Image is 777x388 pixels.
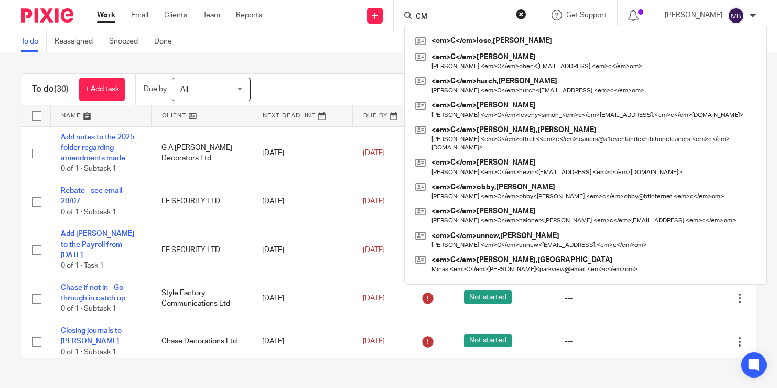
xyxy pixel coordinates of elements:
[665,10,722,20] p: [PERSON_NAME]
[61,166,116,173] span: 0 of 1 · Subtask 1
[252,223,352,277] td: [DATE]
[252,180,352,223] td: [DATE]
[154,31,180,52] a: Done
[61,284,125,302] a: Chase if not in - Go through in catch up
[566,12,607,19] span: Get Support
[252,126,352,180] td: [DATE]
[61,209,116,216] span: 0 of 1 · Subtask 1
[151,223,252,277] td: FE SECURITY LTD
[252,277,352,320] td: [DATE]
[363,338,385,345] span: [DATE]
[79,78,125,101] a: + Add task
[151,320,252,363] td: Chase Decorations Ltd
[61,262,104,270] span: 0 of 1 · Task 1
[61,306,116,313] span: 0 of 1 · Subtask 1
[109,31,146,52] a: Snoozed
[565,293,644,304] div: ---
[32,84,69,95] h1: To do
[144,84,167,94] p: Due by
[21,8,73,23] img: Pixie
[54,85,69,93] span: (30)
[21,31,47,52] a: To do
[61,230,134,259] a: Add [PERSON_NAME] to the Payroll from [DATE]
[61,187,122,205] a: Rebate - see email 28/07
[151,180,252,223] td: FE SECURITY LTD
[363,295,385,302] span: [DATE]
[363,198,385,205] span: [DATE]
[728,7,744,24] img: svg%3E
[151,126,252,180] td: G A [PERSON_NAME] Decorators Ltd
[464,334,512,347] span: Not started
[151,277,252,320] td: Style Factory Communications Ltd
[415,13,509,22] input: Search
[131,10,148,20] a: Email
[516,9,526,19] button: Clear
[55,31,101,52] a: Reassigned
[565,336,644,347] div: ---
[252,320,352,363] td: [DATE]
[363,246,385,254] span: [DATE]
[97,10,115,20] a: Work
[61,134,134,163] a: Add notes to the 2025 folder regarding amendments made
[464,290,512,304] span: Not started
[363,149,385,157] span: [DATE]
[61,327,122,345] a: Closing journals to [PERSON_NAME]
[61,349,116,356] span: 0 of 1 · Subtask 1
[164,10,187,20] a: Clients
[203,10,220,20] a: Team
[236,10,262,20] a: Reports
[180,86,188,93] span: All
